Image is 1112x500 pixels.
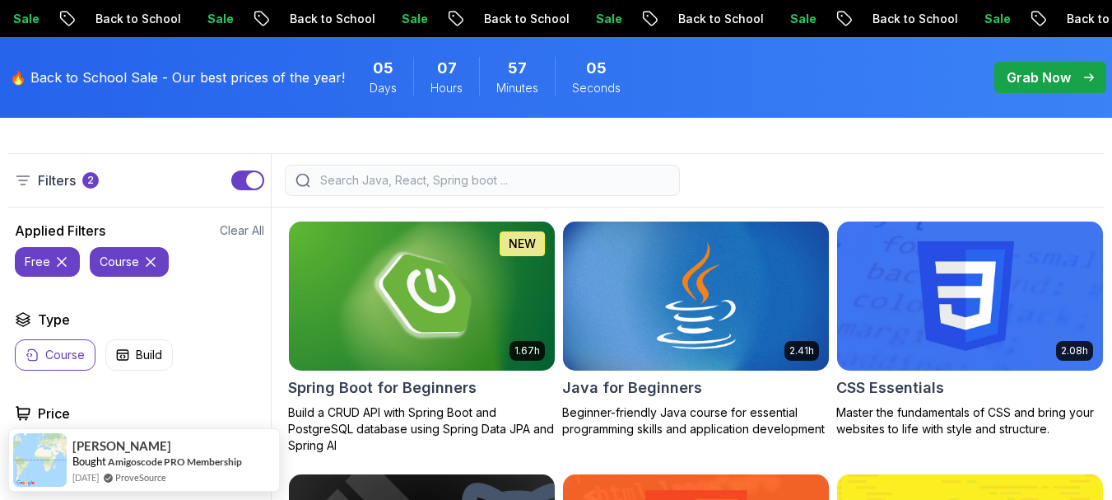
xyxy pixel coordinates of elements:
p: Master the fundamentals of CSS and bring your websites to life with style and structure. [836,404,1104,437]
span: 5 Seconds [586,57,607,80]
button: Course [15,339,95,371]
img: CSS Essentials card [837,222,1103,371]
p: Sale [582,11,635,27]
p: free [25,254,50,270]
span: Seconds [572,80,621,96]
h2: CSS Essentials [836,376,944,400]
p: Back to School [664,11,776,27]
img: provesource social proof notification image [13,433,67,487]
h2: Applied Filters [15,221,105,241]
span: [DATE] [72,470,99,484]
button: Build [105,339,173,371]
span: Bought [72,455,106,468]
p: Beginner-friendly Java course for essential programming skills and application development [562,404,830,437]
span: Days [370,80,397,96]
p: Grab Now [1007,68,1071,87]
h2: Type [38,310,70,329]
p: Build a CRUD API with Spring Boot and PostgreSQL database using Spring Data JPA and Spring AI [288,404,556,454]
p: course [100,254,139,270]
p: NEW [509,236,536,252]
button: course [90,247,169,277]
span: 5 Days [373,57,393,80]
p: 2.41h [789,344,814,357]
span: Hours [430,80,463,96]
a: Java for Beginners card2.41hJava for BeginnersBeginner-friendly Java course for essential program... [562,221,830,437]
h2: Spring Boot for Beginners [288,376,477,400]
p: Back to School [470,11,582,27]
img: Java for Beginners card [563,222,829,371]
p: Sale [776,11,829,27]
a: Spring Boot for Beginners card1.67hNEWSpring Boot for BeginnersBuild a CRUD API with Spring Boot ... [288,221,556,454]
button: free [15,247,80,277]
p: Back to School [81,11,193,27]
button: Clear All [220,222,264,239]
a: Amigoscode PRO Membership [108,456,242,468]
h2: Java for Beginners [562,376,702,400]
a: CSS Essentials card2.08hCSS EssentialsMaster the fundamentals of CSS and bring your websites to l... [836,221,1104,437]
input: Search Java, React, Spring boot ... [317,172,669,189]
p: Course [45,347,85,363]
p: 🔥 Back to School Sale - Our best prices of the year! [10,68,345,87]
h2: Price [38,404,70,423]
span: 57 Minutes [508,57,527,80]
span: [PERSON_NAME] [72,439,171,453]
p: Sale [193,11,246,27]
p: Back to School [276,11,388,27]
span: 7 Hours [437,57,457,80]
a: ProveSource [115,470,166,484]
p: Sale [970,11,1023,27]
p: Build [136,347,162,363]
p: Sale [388,11,440,27]
img: Spring Boot for Beginners card [289,222,555,371]
p: Back to School [858,11,970,27]
p: 2.08h [1061,344,1088,357]
p: Filters [38,171,76,190]
span: Minutes [496,80,538,96]
p: 2 [87,174,94,187]
p: 1.67h [514,344,540,357]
